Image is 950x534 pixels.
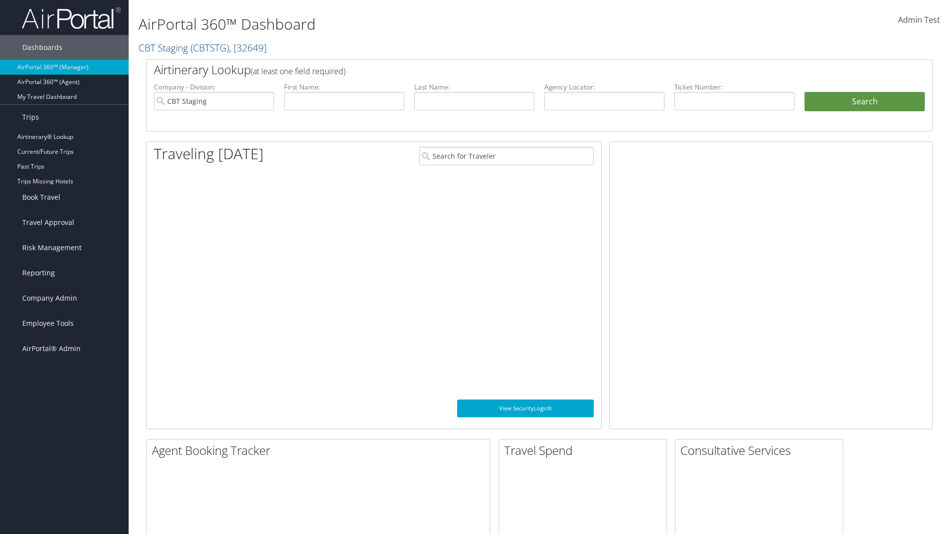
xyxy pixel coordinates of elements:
button: Search [805,92,925,112]
span: Employee Tools [22,311,74,336]
a: View SecurityLogic® [457,400,594,417]
label: Company - Division: [154,82,274,92]
h1: Traveling [DATE] [154,143,264,164]
a: Admin Test [898,5,940,36]
span: Admin Test [898,14,940,25]
span: ( CBTSTG ) [190,41,229,54]
span: Trips [22,105,39,130]
span: , [ 32649 ] [229,41,267,54]
label: Ticket Number: [674,82,795,92]
span: Book Travel [22,185,60,210]
span: AirPortal® Admin [22,336,81,361]
img: airportal-logo.png [22,6,121,30]
label: Last Name: [414,82,534,92]
h1: AirPortal 360™ Dashboard [139,14,673,35]
span: Risk Management [22,235,82,260]
span: Reporting [22,261,55,285]
h2: Agent Booking Tracker [152,442,490,459]
input: Search for Traveler [419,147,594,165]
span: Company Admin [22,286,77,311]
h2: Consultative Services [680,442,843,459]
span: (at least one field required) [251,66,345,77]
h2: Travel Spend [504,442,666,459]
a: CBT Staging [139,41,267,54]
h2: Airtinerary Lookup [154,61,859,78]
span: Travel Approval [22,210,74,235]
span: Dashboards [22,35,62,60]
label: First Name: [284,82,404,92]
label: Agency Locator: [544,82,665,92]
